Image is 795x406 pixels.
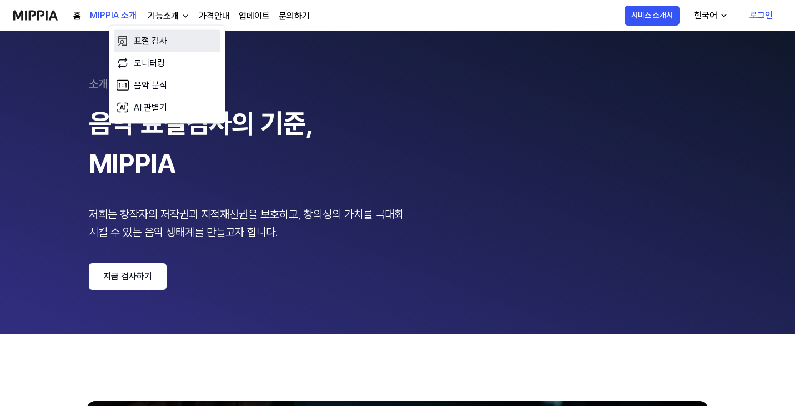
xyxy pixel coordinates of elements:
a: 지금 검사하기 [89,263,167,290]
button: 한국어 [685,4,735,27]
div: 음악 표절검사의 기준, MIPPIA [89,103,411,183]
img: down [181,12,190,21]
a: 문의하기 [279,9,310,23]
a: 업데이트 [239,9,270,23]
a: 표절 검사 [114,30,220,52]
div: 기능소개 [145,9,181,23]
a: 가격안내 [199,9,230,23]
a: MIPPIA 소개 [90,1,137,31]
a: AI 판별기 [114,97,220,119]
button: 서비스 소개서 [625,6,680,26]
div: 저희는 창작자의 저작권과 지적재산권을 보호하고, 창의성의 가치를 극대화 시킬 수 있는 음악 생태계를 만들고자 합니다. [89,205,411,241]
div: 한국어 [692,9,719,22]
a: 홈 [73,9,81,23]
a: 음악 분석 [114,74,220,97]
div: 소개 [89,76,706,92]
button: 기능소개 [145,9,190,23]
a: 모니터링 [114,52,220,74]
